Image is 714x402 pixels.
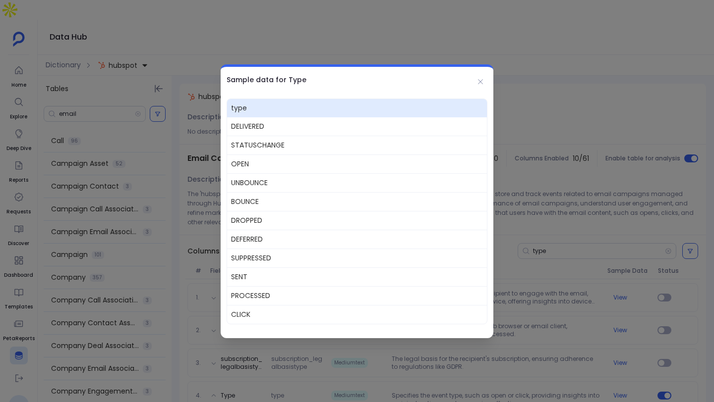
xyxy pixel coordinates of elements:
[227,211,487,230] span: DROPPED
[227,173,487,192] span: UNBOUNCE
[227,249,487,267] span: SUPPRESSED
[227,136,487,154] span: STATUSCHANGE
[227,230,487,249] span: DEFERRED
[227,75,306,85] h2: Sample data for Type
[227,117,487,136] span: DELIVERED
[227,286,487,305] span: PROCESSED
[227,154,487,173] span: OPEN
[227,99,487,117] span: type
[227,267,487,286] span: SENT
[227,305,487,324] span: CLICK
[227,192,487,211] span: BOUNCE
